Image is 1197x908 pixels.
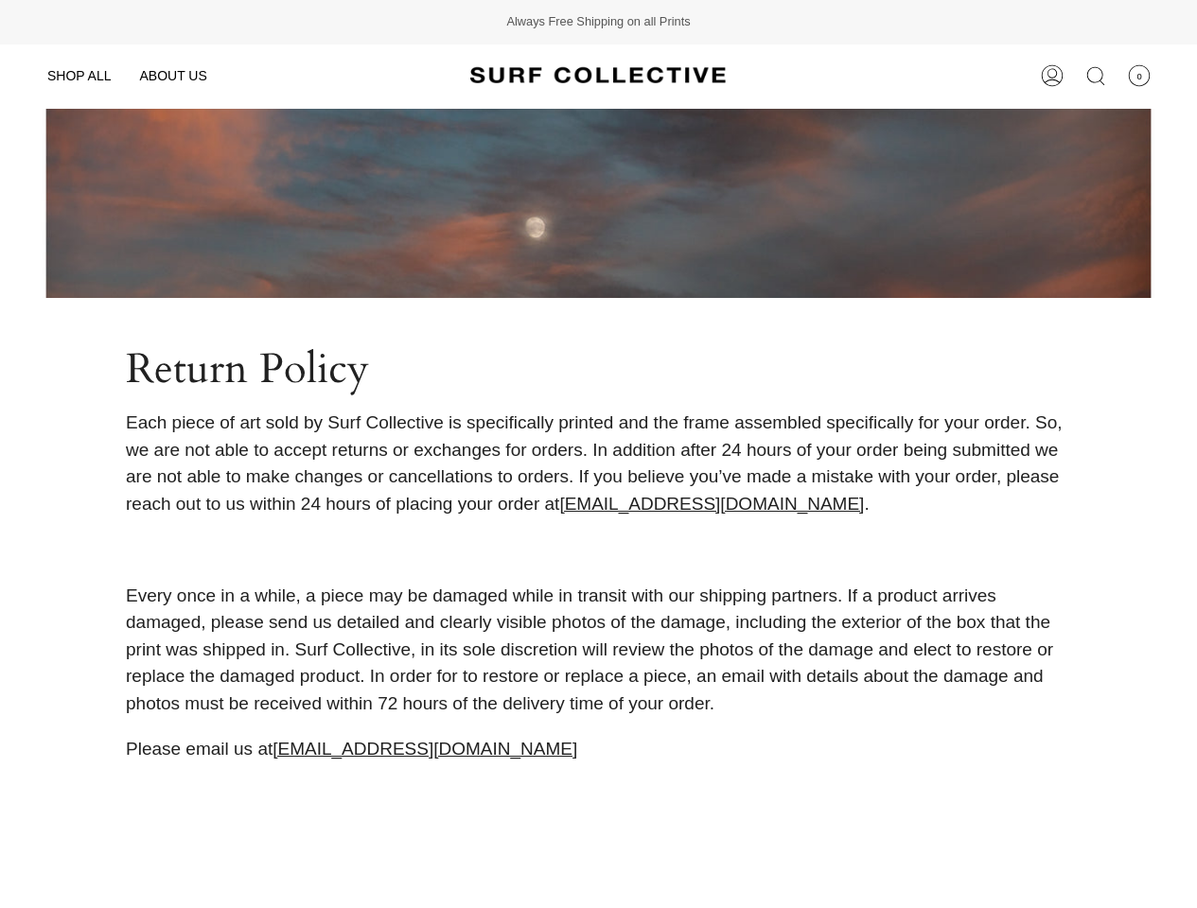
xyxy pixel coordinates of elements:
span: Always Free Shipping on all Prints [506,14,690,30]
a: [EMAIL_ADDRESS][DOMAIN_NAME] [559,494,864,514]
a: SHOP ALL [33,44,125,108]
h2: Return Policy [126,345,1072,394]
p: Please email us at [126,736,1072,763]
a: ABOUT US [125,44,220,108]
p: Every once in a while, a piece may be damaged while in transit with our shipping partners. If a p... [126,583,1072,718]
span: 0 [1128,64,1151,87]
img: Surf Collective [470,59,726,94]
span: SHOP ALL [47,68,111,83]
span: ABOUT US [139,68,206,83]
a: [EMAIL_ADDRESS][DOMAIN_NAME] [273,739,577,759]
a: 0 [1118,44,1160,108]
p: Each piece of art sold by Surf Collective is specifically printed and the frame assembled specifi... [126,410,1072,517]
